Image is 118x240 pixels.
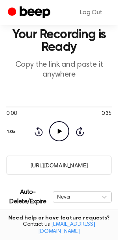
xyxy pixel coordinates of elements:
span: Contact us [5,221,113,235]
button: 1.0x [6,125,18,139]
div: Never [57,193,93,201]
span: 0:00 [6,110,17,118]
a: [EMAIL_ADDRESS][DOMAIN_NAME] [38,222,95,234]
a: Beep [8,5,52,21]
a: Log Out [72,3,110,22]
span: 0:35 [101,110,112,118]
p: Auto-Delete/Expire [6,187,50,206]
h1: Your Recording is Ready [6,28,112,54]
p: Copy the link and paste it anywhere [6,60,112,80]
